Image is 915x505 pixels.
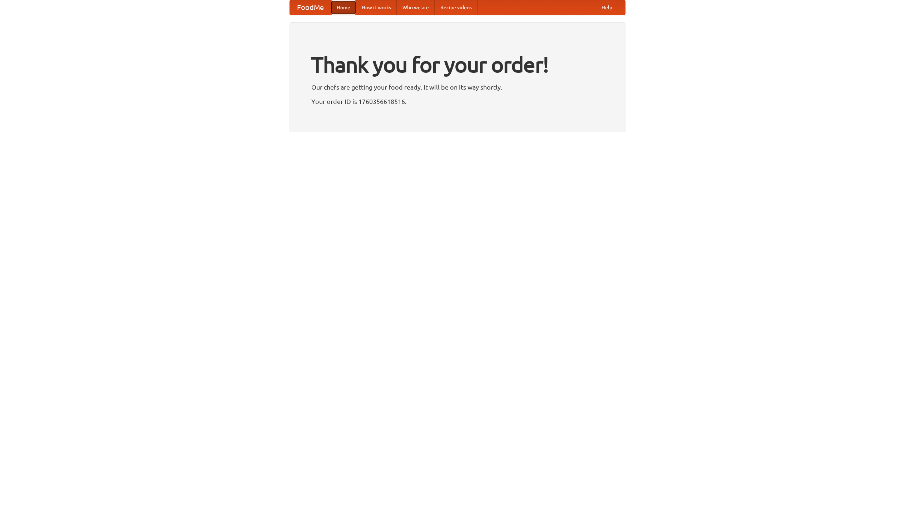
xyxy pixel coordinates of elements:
[435,0,478,15] a: Recipe videos
[397,0,435,15] a: Who we are
[311,82,604,92] p: Our chefs are getting your food ready. It will be on its way shortly.
[596,0,618,15] a: Help
[311,47,604,82] h1: Thank you for your order!
[311,96,604,107] p: Your order ID is 1760356618516.
[331,0,356,15] a: Home
[290,0,331,15] a: FoodMe
[356,0,397,15] a: How it works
